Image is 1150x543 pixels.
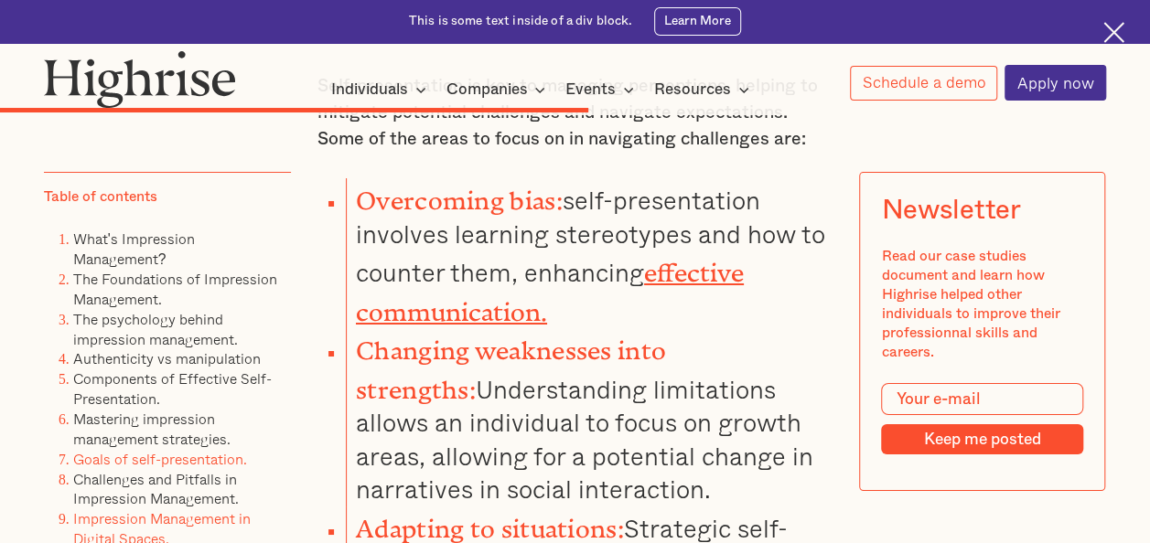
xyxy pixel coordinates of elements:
[346,178,833,328] li: self-presentation involves learning stereotypes and how to counter them, enhancing
[654,79,755,101] div: Resources
[882,383,1083,415] input: Your e-mail
[44,187,157,207] div: Table of contents
[73,228,195,270] a: What's Impression Management?
[73,467,239,509] a: Challenges and Pitfalls in Impression Management.
[882,383,1083,454] form: Modal Form
[73,408,231,450] a: Mastering impression management strategies.
[73,347,261,369] a: Authenticity vs manipulation
[356,186,563,202] strong: Overcoming bias:
[882,247,1083,361] div: Read our case studies document and learn how Highrise helped other individuals to improve their p...
[73,367,272,410] a: Components of Effective Self-Presentation.
[73,448,247,470] a: Goals of self-presentation.
[654,79,731,101] div: Resources
[1005,65,1106,101] a: Apply now
[331,79,432,101] div: Individuals
[882,195,1021,226] div: Newsletter
[331,79,408,101] div: Individuals
[446,79,551,101] div: Companies
[1103,22,1124,43] img: Cross icon
[73,308,238,350] a: The psychology behind impression management.
[850,66,998,101] a: Schedule a demo
[44,50,236,108] img: Highrise logo
[346,328,833,506] li: Understanding limitations allows an individual to focus on growth areas, allowing for a potential...
[446,79,527,101] div: Companies
[565,79,616,101] div: Events
[565,79,639,101] div: Events
[882,424,1083,454] input: Keep me posted
[409,13,633,30] div: This is some text inside of a div block.
[73,268,277,310] a: The Foundations of Impression Management.
[356,515,624,530] strong: Adapting to situations:
[654,7,741,35] a: Learn More
[356,259,744,313] a: effective communication.
[356,336,666,390] strong: Changing weaknesses into strengths:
